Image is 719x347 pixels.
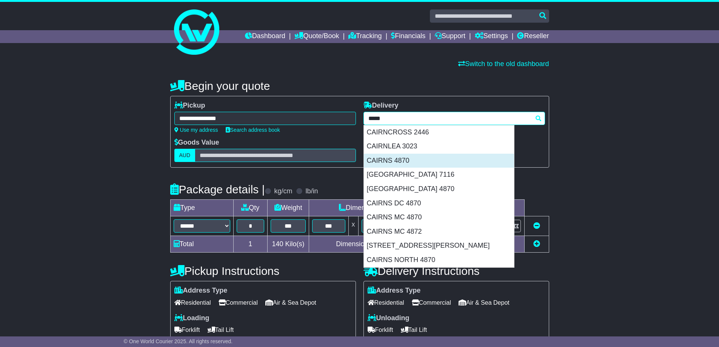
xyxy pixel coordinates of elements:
[305,187,318,196] label: lb/in
[233,236,268,253] td: 1
[368,314,410,322] label: Unloading
[364,225,514,239] div: CAIRNS MC 4872
[170,183,265,196] h4: Package details |
[174,324,200,336] span: Forklift
[170,80,549,92] h4: Begin your quote
[233,200,268,216] td: Qty
[219,297,258,308] span: Commercial
[170,265,356,277] h4: Pickup Instructions
[174,127,218,133] a: Use my address
[363,265,549,277] h4: Delivery Instructions
[435,30,465,43] a: Support
[364,182,514,196] div: [GEOGRAPHIC_DATA] 4870
[226,127,280,133] a: Search address book
[309,200,447,216] td: Dimensions (L x W x H)
[208,324,234,336] span: Tail Lift
[124,338,233,344] span: © One World Courier 2025. All rights reserved.
[174,102,205,110] label: Pickup
[174,314,209,322] label: Loading
[348,216,358,236] td: x
[364,154,514,168] div: CAIRNS 4870
[174,139,219,147] label: Goods Value
[459,297,510,308] span: Air & Sea Depot
[368,297,404,308] span: Residential
[364,125,514,140] div: CAIRNCROSS 2446
[412,297,451,308] span: Commercial
[364,139,514,154] div: CAIRNLEA 3023
[170,236,233,253] td: Total
[364,239,514,253] div: [STREET_ADDRESS][PERSON_NAME]
[245,30,285,43] a: Dashboard
[174,149,196,162] label: AUD
[363,102,399,110] label: Delivery
[364,253,514,267] div: CAIRNS NORTH 4870
[391,30,425,43] a: Financials
[268,200,309,216] td: Weight
[272,240,283,248] span: 140
[274,187,292,196] label: kg/cm
[309,236,447,253] td: Dimensions in Centimetre(s)
[364,168,514,182] div: [GEOGRAPHIC_DATA] 7116
[170,200,233,216] td: Type
[401,324,427,336] span: Tail Lift
[174,287,228,295] label: Address Type
[364,210,514,225] div: CAIRNS MC 4870
[475,30,508,43] a: Settings
[533,240,540,248] a: Add new item
[458,60,549,68] a: Switch to the old dashboard
[294,30,339,43] a: Quote/Book
[265,297,316,308] span: Air & Sea Depot
[348,30,382,43] a: Tracking
[533,222,540,230] a: Remove this item
[268,236,309,253] td: Kilo(s)
[368,287,421,295] label: Address Type
[368,324,393,336] span: Forklift
[517,30,549,43] a: Reseller
[364,196,514,211] div: CAIRNS DC 4870
[174,297,211,308] span: Residential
